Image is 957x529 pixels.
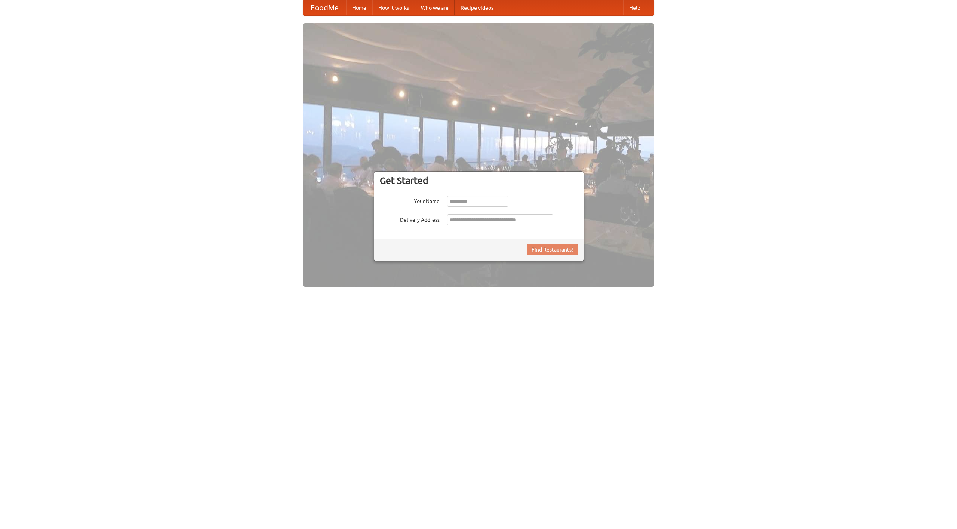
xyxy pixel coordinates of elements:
h3: Get Started [380,175,578,186]
a: Who we are [415,0,455,15]
a: How it works [372,0,415,15]
label: Your Name [380,196,440,205]
a: Home [346,0,372,15]
label: Delivery Address [380,214,440,224]
a: Recipe videos [455,0,499,15]
button: Find Restaurants! [527,244,578,255]
a: Help [623,0,646,15]
a: FoodMe [303,0,346,15]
